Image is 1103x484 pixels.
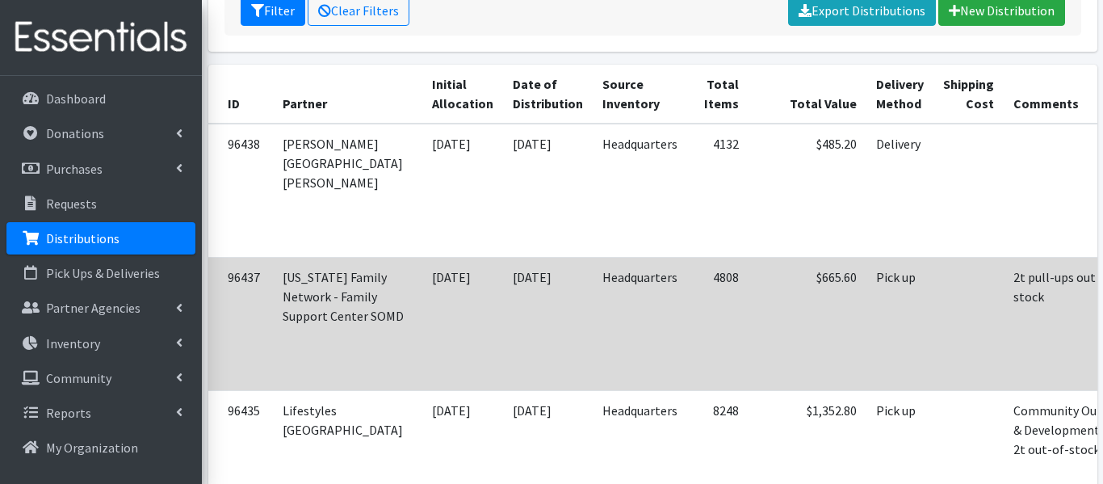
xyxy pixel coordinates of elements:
[749,257,866,390] td: $665.60
[422,65,503,124] th: Initial Allocation
[46,405,91,421] p: Reports
[6,327,195,360] a: Inventory
[6,153,195,185] a: Purchases
[933,65,1004,124] th: Shipping Cost
[273,124,422,258] td: [PERSON_NAME][GEOGRAPHIC_DATA] [PERSON_NAME]
[687,65,749,124] th: Total Items
[6,397,195,429] a: Reports
[866,257,933,390] td: Pick up
[208,257,273,390] td: 96437
[6,187,195,220] a: Requests
[503,124,593,258] td: [DATE]
[593,124,687,258] td: Headquarters
[208,124,273,258] td: 96438
[866,65,933,124] th: Delivery Method
[503,65,593,124] th: Date of Distribution
[422,257,503,390] td: [DATE]
[6,117,195,149] a: Donations
[593,65,687,124] th: Source Inventory
[46,230,120,246] p: Distributions
[593,257,687,390] td: Headquarters
[422,124,503,258] td: [DATE]
[46,196,97,212] p: Requests
[46,90,106,107] p: Dashboard
[687,257,749,390] td: 4808
[46,335,100,351] p: Inventory
[208,65,273,124] th: ID
[687,124,749,258] td: 4132
[46,440,138,456] p: My Organization
[46,370,111,386] p: Community
[273,65,422,124] th: Partner
[503,257,593,390] td: [DATE]
[6,222,195,255] a: Distributions
[46,161,103,177] p: Purchases
[749,124,866,258] td: $485.20
[749,65,866,124] th: Total Value
[46,125,104,141] p: Donations
[866,124,933,258] td: Delivery
[46,300,140,316] p: Partner Agencies
[6,362,195,394] a: Community
[46,265,160,281] p: Pick Ups & Deliveries
[6,82,195,115] a: Dashboard
[6,292,195,324] a: Partner Agencies
[6,431,195,464] a: My Organization
[273,257,422,390] td: [US_STATE] Family Network - Family Support Center SOMD
[6,257,195,289] a: Pick Ups & Deliveries
[6,11,195,65] img: HumanEssentials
